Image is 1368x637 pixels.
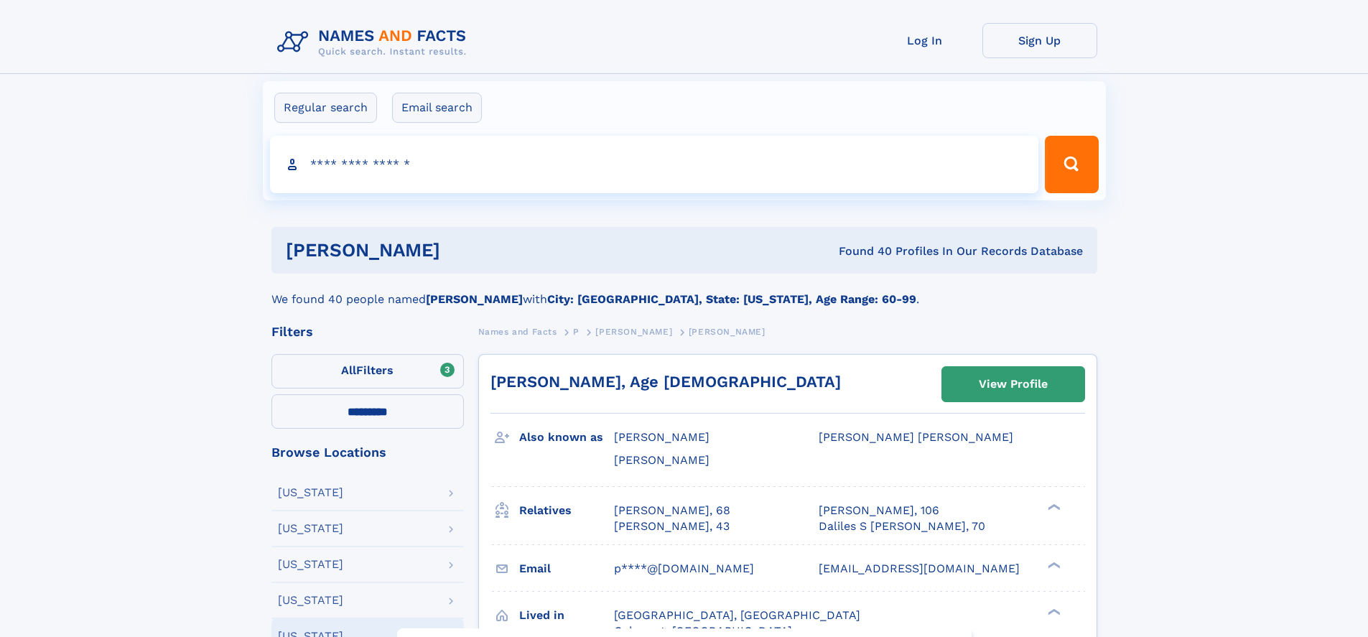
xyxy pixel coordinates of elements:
img: Logo Names and Facts [271,23,478,62]
div: ❯ [1044,560,1061,569]
div: Found 40 Profiles In Our Records Database [639,243,1083,259]
a: Daliles S [PERSON_NAME], 70 [819,519,985,534]
label: Email search [392,93,482,123]
h3: Also known as [519,425,614,450]
div: Browse Locations [271,446,464,459]
a: [PERSON_NAME], Age [DEMOGRAPHIC_DATA] [490,373,841,391]
label: Filters [271,354,464,389]
div: We found 40 people named with . [271,274,1097,308]
a: [PERSON_NAME] [595,322,672,340]
div: [US_STATE] [278,523,343,534]
span: [GEOGRAPHIC_DATA], [GEOGRAPHIC_DATA] [614,608,860,622]
span: [PERSON_NAME] [614,430,709,444]
a: View Profile [942,367,1084,401]
input: search input [270,136,1039,193]
div: [US_STATE] [278,559,343,570]
div: [US_STATE] [278,487,343,498]
a: [PERSON_NAME], 68 [614,503,730,519]
label: Regular search [274,93,377,123]
a: [PERSON_NAME], 43 [614,519,730,534]
span: [PERSON_NAME] [PERSON_NAME] [819,430,1013,444]
a: P [573,322,580,340]
span: [PERSON_NAME] [614,453,709,467]
button: Search Button [1045,136,1098,193]
div: ❯ [1044,607,1061,616]
span: All [341,363,356,377]
a: Log In [867,23,982,58]
b: City: [GEOGRAPHIC_DATA], State: [US_STATE], Age Range: 60-99 [547,292,916,306]
a: [PERSON_NAME], 106 [819,503,939,519]
div: View Profile [979,368,1048,401]
h1: [PERSON_NAME] [286,241,640,259]
div: Filters [271,325,464,338]
span: P [573,327,580,337]
span: [PERSON_NAME] [595,327,672,337]
h3: Lived in [519,603,614,628]
div: ❯ [1044,502,1061,511]
a: Names and Facts [478,322,557,340]
div: [US_STATE] [278,595,343,606]
span: [EMAIL_ADDRESS][DOMAIN_NAME] [819,562,1020,575]
h3: Relatives [519,498,614,523]
a: Sign Up [982,23,1097,58]
b: [PERSON_NAME] [426,292,523,306]
span: [PERSON_NAME] [689,327,766,337]
h3: Email [519,557,614,581]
